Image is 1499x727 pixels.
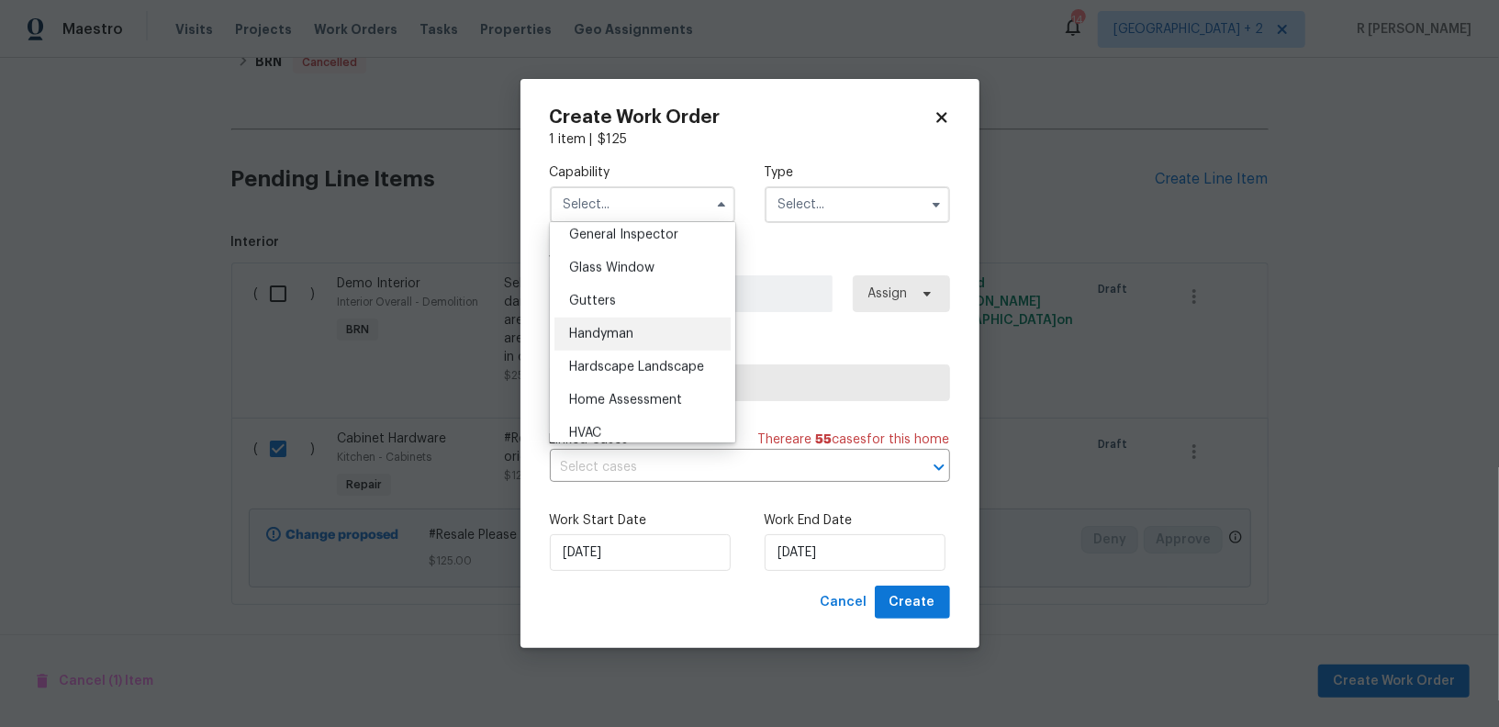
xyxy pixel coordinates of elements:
[569,394,682,407] span: Home Assessment
[569,328,633,341] span: Handyman
[550,341,950,360] label: Trade Partner
[816,433,833,446] span: 55
[550,108,934,127] h2: Create Work Order
[875,586,950,620] button: Create
[710,194,733,216] button: Hide options
[925,194,947,216] button: Show options
[550,186,735,223] input: Select...
[758,431,950,449] span: There are case s for this home
[765,163,950,182] label: Type
[813,586,875,620] button: Cancel
[765,511,950,530] label: Work End Date
[550,163,735,182] label: Capability
[889,591,935,614] span: Create
[569,229,678,241] span: General Inspector
[868,285,908,303] span: Assign
[765,186,950,223] input: Select...
[550,534,731,571] input: M/D/YYYY
[550,453,899,482] input: Select cases
[569,427,601,440] span: HVAC
[550,252,950,271] label: Work Order Manager
[569,295,616,308] span: Gutters
[565,374,934,392] span: Select trade partner
[598,133,628,146] span: $ 125
[765,534,945,571] input: M/D/YYYY
[569,361,704,374] span: Hardscape Landscape
[926,454,952,480] button: Open
[821,591,867,614] span: Cancel
[550,130,950,149] div: 1 item |
[550,511,735,530] label: Work Start Date
[569,262,654,274] span: Glass Window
